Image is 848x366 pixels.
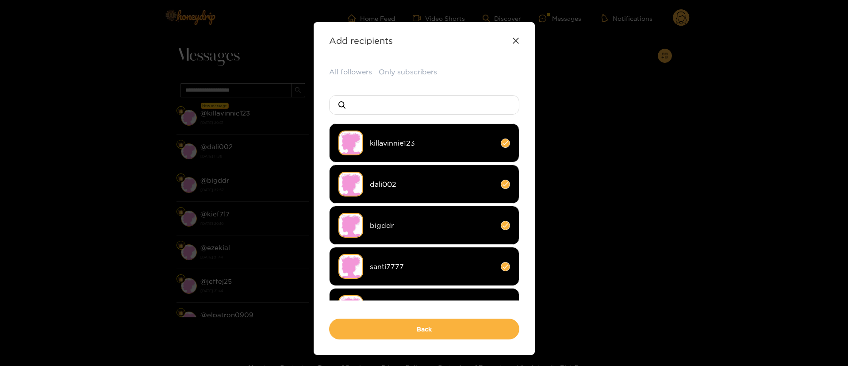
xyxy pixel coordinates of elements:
[370,220,494,231] span: bigddr
[329,67,372,77] button: All followers
[370,179,494,189] span: dali002
[338,131,363,155] img: no-avatar.png
[370,262,494,272] span: santi7777
[338,254,363,279] img: no-avatar.png
[379,67,437,77] button: Only subscribers
[338,172,363,196] img: no-avatar.png
[370,138,494,148] span: killavinnie123
[329,319,519,339] button: Back
[338,213,363,238] img: no-avatar.png
[338,295,363,320] img: no-avatar.png
[329,35,393,46] strong: Add recipients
